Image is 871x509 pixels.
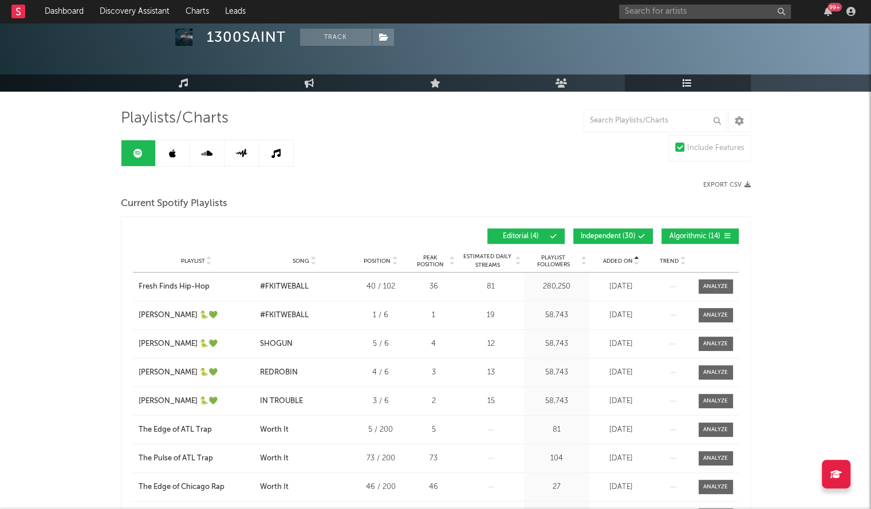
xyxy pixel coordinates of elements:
div: The Edge of ATL Trap [139,424,212,436]
a: [PERSON_NAME] 🐍💚 [139,310,254,321]
div: [DATE] [593,453,650,464]
div: 19 [461,310,521,321]
div: [DATE] [593,396,650,407]
span: Playlists/Charts [121,112,228,125]
div: The Edge of Chicago Rap [139,482,224,493]
span: Playlist Followers [527,254,580,268]
div: 46 [412,482,455,493]
div: 40 / 102 [355,281,407,293]
button: Algorithmic(14) [661,228,739,244]
div: #FKITWEBALL [260,310,309,321]
div: 13 [461,367,521,378]
span: Added On [603,258,633,265]
span: Editorial ( 4 ) [495,233,547,240]
div: Worth It [260,453,289,464]
div: 81 [527,424,587,436]
div: 1 [412,310,455,321]
div: 104 [527,453,587,464]
div: 5 [412,424,455,436]
div: 27 [527,482,587,493]
div: Fresh Finds Hip-Hop [139,281,210,293]
a: [PERSON_NAME] 🐍💚 [139,367,254,378]
div: 58,743 [527,367,587,378]
div: 1300SAINT [207,29,286,46]
div: Worth It [260,482,289,493]
span: Position [364,258,391,265]
div: 280,250 [527,281,587,293]
div: Worth It [260,424,289,436]
div: [DATE] [593,482,650,493]
div: 58,743 [527,338,587,350]
span: Trend [660,258,679,265]
div: [DATE] [593,338,650,350]
div: [PERSON_NAME] 🐍💚 [139,338,218,350]
div: [PERSON_NAME] 🐍💚 [139,310,218,321]
div: [DATE] [593,310,650,321]
button: Track [300,29,372,46]
input: Search for artists [619,5,791,19]
a: The Edge of ATL Trap [139,424,254,436]
div: 12 [461,338,521,350]
div: 73 [412,453,455,464]
span: Song [293,258,309,265]
div: 4 [412,338,455,350]
a: The Edge of Chicago Rap [139,482,254,493]
div: [PERSON_NAME] 🐍💚 [139,396,218,407]
button: Independent(30) [573,228,653,244]
a: [PERSON_NAME] 🐍💚 [139,338,254,350]
a: [PERSON_NAME] 🐍💚 [139,396,254,407]
input: Search Playlists/Charts [584,109,727,132]
span: Algorithmic ( 14 ) [669,233,722,240]
span: Current Spotify Playlists [121,197,227,211]
div: [PERSON_NAME] 🐍💚 [139,367,218,378]
div: 58,743 [527,310,587,321]
div: 73 / 200 [355,453,407,464]
div: 3 [412,367,455,378]
span: Peak Position [412,254,448,268]
div: [DATE] [593,424,650,436]
button: Editorial(4) [487,228,565,244]
div: 4 / 6 [355,367,407,378]
a: The Pulse of ATL Trap [139,453,254,464]
div: 1 / 6 [355,310,407,321]
div: The Pulse of ATL Trap [139,453,213,464]
div: 3 / 6 [355,396,407,407]
span: Independent ( 30 ) [581,233,636,240]
div: 46 / 200 [355,482,407,493]
div: 5 / 6 [355,338,407,350]
div: 2 [412,396,455,407]
button: Export CSV [703,181,751,188]
div: REDROBIN [260,367,298,378]
div: 36 [412,281,455,293]
div: SHOGUN [260,338,293,350]
div: 81 [461,281,521,293]
button: 99+ [824,7,832,16]
div: [DATE] [593,281,650,293]
a: Fresh Finds Hip-Hop [139,281,254,293]
div: 58,743 [527,396,587,407]
span: Estimated Daily Streams [461,252,514,270]
div: 99 + [827,3,842,11]
div: 15 [461,396,521,407]
div: IN TROUBLE [260,396,303,407]
div: [DATE] [593,367,650,378]
div: Include Features [687,141,744,155]
div: 5 / 200 [355,424,407,436]
span: Playlist [181,258,205,265]
div: #FKITWEBALL [260,281,309,293]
